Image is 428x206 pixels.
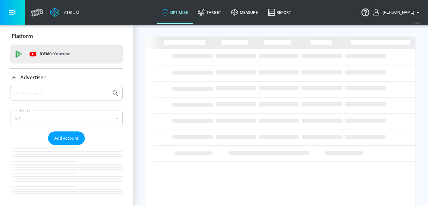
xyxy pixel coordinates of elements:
p: Platform [12,33,33,39]
div: DV360: Youtube [10,45,123,64]
a: Target [193,1,226,24]
label: Sort By [18,108,32,112]
a: optimize [157,1,193,24]
input: Search by name [13,89,109,97]
button: [PERSON_NAME] [373,9,422,16]
span: v 4.25.4 [413,21,422,24]
p: DV360: [40,51,70,58]
div: A-Z [10,111,123,126]
button: Open Resource Center [357,3,374,21]
p: Youtube [53,51,70,57]
button: Add Account [48,131,85,145]
a: Report [263,1,296,24]
a: measure [226,1,263,24]
div: Platform [10,27,123,45]
span: Add Account [54,135,78,142]
div: Advertiser [10,69,123,86]
a: Atrium [50,8,79,17]
p: Advertiser [20,74,46,81]
span: login as: emily.shoemaker@zefr.com [380,10,414,15]
div: Atrium [61,9,79,15]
